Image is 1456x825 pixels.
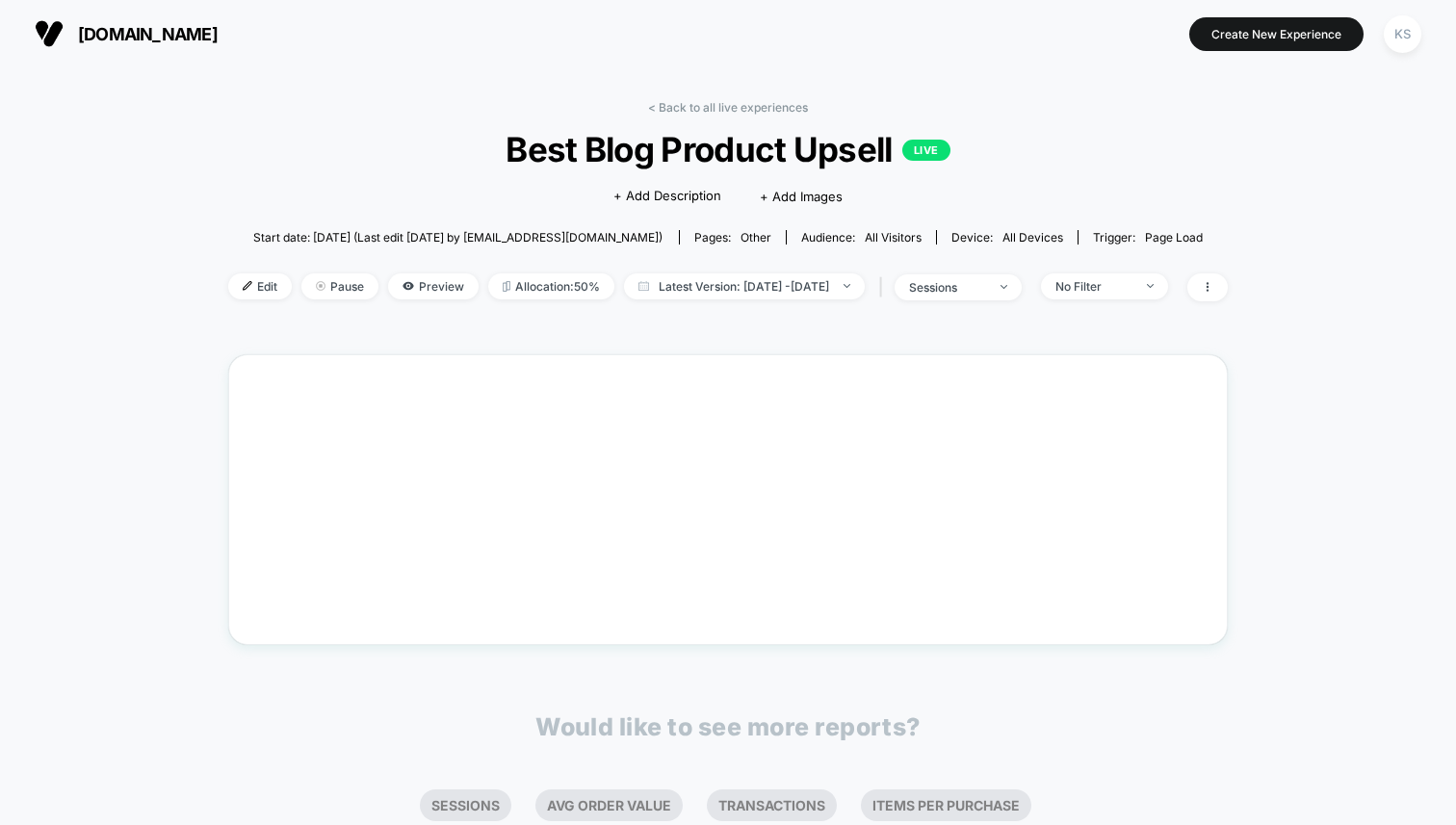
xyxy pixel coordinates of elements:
[535,712,921,741] p: Would like to see more reports?
[228,273,292,299] span: Edit
[1093,230,1203,245] div: Trigger:
[624,273,865,299] span: Latest Version: [DATE] - [DATE]
[865,230,922,245] span: All Visitors
[1147,284,1154,288] img: end
[535,789,683,821] li: Avg Order Value
[861,789,1031,821] li: Items Per Purchase
[874,273,895,301] span: |
[29,18,223,49] button: [DOMAIN_NAME]
[1189,17,1364,51] button: Create New Experience
[648,100,808,115] a: < Back to all live experiences
[1145,230,1203,245] span: Page Load
[278,129,1178,169] span: Best Blog Product Upsell
[1001,285,1007,289] img: end
[638,281,649,291] img: calendar
[301,273,378,299] span: Pause
[902,140,950,161] p: LIVE
[1002,230,1063,245] span: all devices
[844,284,850,288] img: end
[613,187,721,206] span: + Add Description
[694,230,771,245] div: Pages:
[1384,15,1421,53] div: KS
[316,281,325,291] img: end
[243,281,252,291] img: edit
[1378,14,1427,54] button: KS
[741,230,771,245] span: other
[1055,279,1132,294] div: No Filter
[909,280,986,295] div: sessions
[488,273,614,299] span: Allocation: 50%
[503,281,510,292] img: rebalance
[936,230,1078,245] span: Device:
[707,789,837,821] li: Transactions
[388,273,479,299] span: Preview
[801,230,922,245] div: Audience:
[78,24,218,44] span: [DOMAIN_NAME]
[420,789,511,821] li: Sessions
[760,189,843,204] span: + Add Images
[35,19,64,48] img: Visually logo
[253,230,663,245] span: Start date: [DATE] (Last edit [DATE] by [EMAIL_ADDRESS][DOMAIN_NAME])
